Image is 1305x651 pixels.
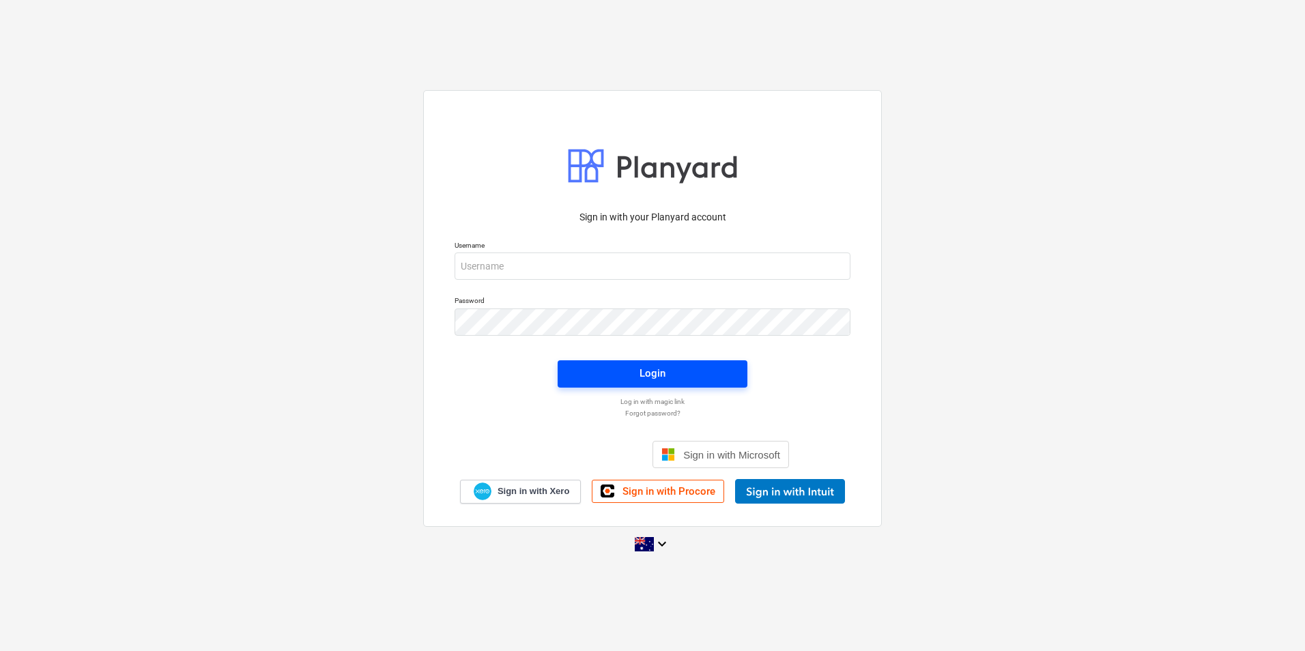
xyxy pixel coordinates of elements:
p: Sign in with your Planyard account [455,210,850,225]
button: Login [558,360,747,388]
a: Log in with magic link [448,397,857,406]
a: Sign in with Xero [460,480,582,504]
span: Sign in with Procore [622,485,715,497]
p: Password [455,296,850,308]
a: Forgot password? [448,409,857,418]
img: Microsoft logo [661,448,675,461]
img: Xero logo [474,482,491,501]
a: Sign in with Procore [592,480,724,503]
div: Login [640,364,665,382]
iframe: Sign in with Google Button [509,439,648,469]
span: Sign in with Microsoft [683,449,780,461]
p: Username [455,241,850,252]
i: keyboard_arrow_down [654,536,670,552]
span: Sign in with Xero [498,485,569,497]
input: Username [455,252,850,280]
